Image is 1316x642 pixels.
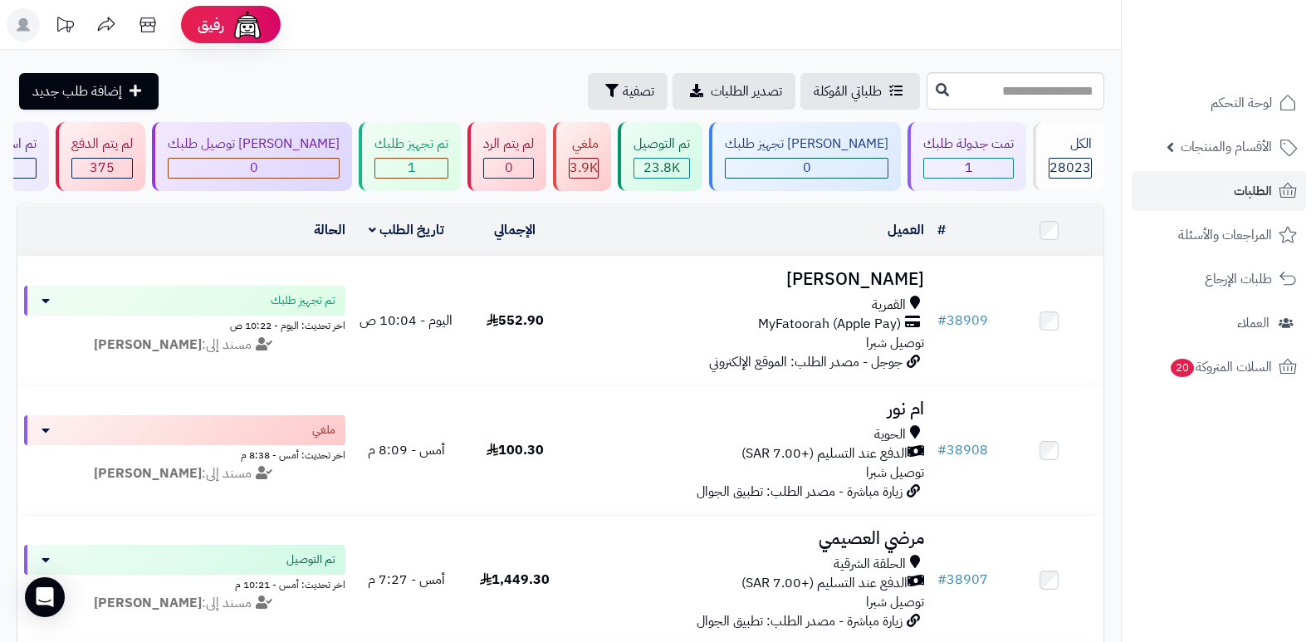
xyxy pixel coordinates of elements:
[505,158,513,178] span: 0
[888,220,924,240] a: العميل
[94,593,202,613] strong: [PERSON_NAME]
[1049,158,1091,178] span: 28023
[709,352,903,372] span: جوجل - مصدر الطلب: الموقع الإلكتروني
[706,122,904,191] a: [PERSON_NAME] تجهيز طلبك 0
[408,158,416,178] span: 1
[1049,135,1092,154] div: الكل
[1234,179,1272,203] span: الطلبات
[726,159,888,178] div: 0
[904,122,1030,191] a: تمت جدولة طلبك 1
[576,529,925,548] h3: مرضي العصيمي
[360,311,453,331] span: اليوم - 10:04 ص
[643,158,680,178] span: 23.8K
[32,81,122,101] span: إضافة طلب جديد
[24,575,345,592] div: اخر تحديث: أمس - 10:21 م
[965,158,973,178] span: 1
[834,555,906,574] span: الحلقة الشرقية
[569,135,599,154] div: ملغي
[169,159,339,178] div: 0
[271,292,335,309] span: تم تجهيز طلبك
[1132,259,1306,299] a: طلبات الإرجاع
[12,594,358,613] div: مسند إلى:
[937,440,947,460] span: #
[634,135,690,154] div: تم التوصيل
[1132,171,1306,211] a: الطلبات
[741,574,908,593] span: الدفع عند التسليم (+7.00 SAR)
[1132,215,1306,255] a: المراجعات والأسئلة
[464,122,550,191] a: لم يتم الرد 0
[814,81,882,101] span: طلباتي المُوكلة
[483,135,534,154] div: لم يتم الرد
[937,570,947,590] span: #
[1171,359,1194,377] span: 20
[550,122,614,191] a: ملغي 3.9K
[923,135,1014,154] div: تمت جدولة طلبك
[1181,135,1272,159] span: الأقسام والمنتجات
[25,577,65,617] div: Open Intercom Messenger
[480,570,550,590] span: 1,449.30
[803,158,811,178] span: 0
[697,611,903,631] span: زيارة مباشرة - مصدر الطلب: تطبيق الجوال
[711,81,782,101] span: تصدير الطلبات
[375,159,448,178] div: 1
[634,159,689,178] div: 23788
[937,311,947,331] span: #
[937,311,988,331] a: #38909
[937,440,988,460] a: #38908
[614,122,706,191] a: تم التوصيل 23.8K
[250,158,258,178] span: 0
[623,81,654,101] span: تصفية
[741,444,908,463] span: الدفع عند التسليم (+7.00 SAR)
[149,122,355,191] a: [PERSON_NAME] توصيل طلبك 0
[576,270,925,289] h3: [PERSON_NAME]
[758,315,901,334] span: MyFatoorah (Apple Pay)
[72,159,132,178] div: 375
[1211,91,1272,115] span: لوحة التحكم
[286,551,335,568] span: تم التوصيل
[90,158,115,178] span: 375
[570,159,598,178] div: 3858
[937,570,988,590] a: #38907
[94,463,202,483] strong: [PERSON_NAME]
[1169,355,1272,379] span: السلات المتروكة
[1132,303,1306,343] a: العملاء
[673,73,795,110] a: تصدير الطلبات
[800,73,920,110] a: طلباتي المُوكلة
[1237,311,1270,335] span: العملاء
[1178,223,1272,247] span: المراجعات والأسئلة
[1132,83,1306,123] a: لوحة التحكم
[94,335,202,355] strong: [PERSON_NAME]
[52,122,149,191] a: لم يتم الدفع 375
[19,73,159,110] a: إضافة طلب جديد
[487,440,544,460] span: 100.30
[588,73,668,110] button: تصفية
[937,220,946,240] a: #
[198,15,224,35] span: رفيق
[369,220,444,240] a: تاريخ الطلب
[866,592,924,612] span: توصيل شبرا
[374,135,448,154] div: تم تجهيز طلبك
[24,445,345,463] div: اخر تحديث: أمس - 8:38 م
[24,316,345,333] div: اخر تحديث: اليوم - 10:22 ص
[484,159,533,178] div: 0
[494,220,536,240] a: الإجمالي
[368,440,445,460] span: أمس - 8:09 م
[312,422,335,439] span: ملغي
[1030,122,1108,191] a: الكل28023
[168,135,340,154] div: [PERSON_NAME] توصيل طلبك
[866,333,924,353] span: توصيل شبرا
[570,158,598,178] span: 3.9K
[924,159,1013,178] div: 1
[1205,267,1272,291] span: طلبات الإرجاع
[487,311,544,331] span: 552.90
[314,220,345,240] a: الحالة
[874,425,906,444] span: الحوية
[368,570,445,590] span: أمس - 7:27 م
[1132,347,1306,387] a: السلات المتروكة20
[355,122,464,191] a: تم تجهيز طلبك 1
[71,135,133,154] div: لم يتم الدفع
[725,135,888,154] div: [PERSON_NAME] تجهيز طلبك
[576,399,925,419] h3: ام نور
[866,463,924,483] span: توصيل شبرا
[12,336,358,355] div: مسند إلى:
